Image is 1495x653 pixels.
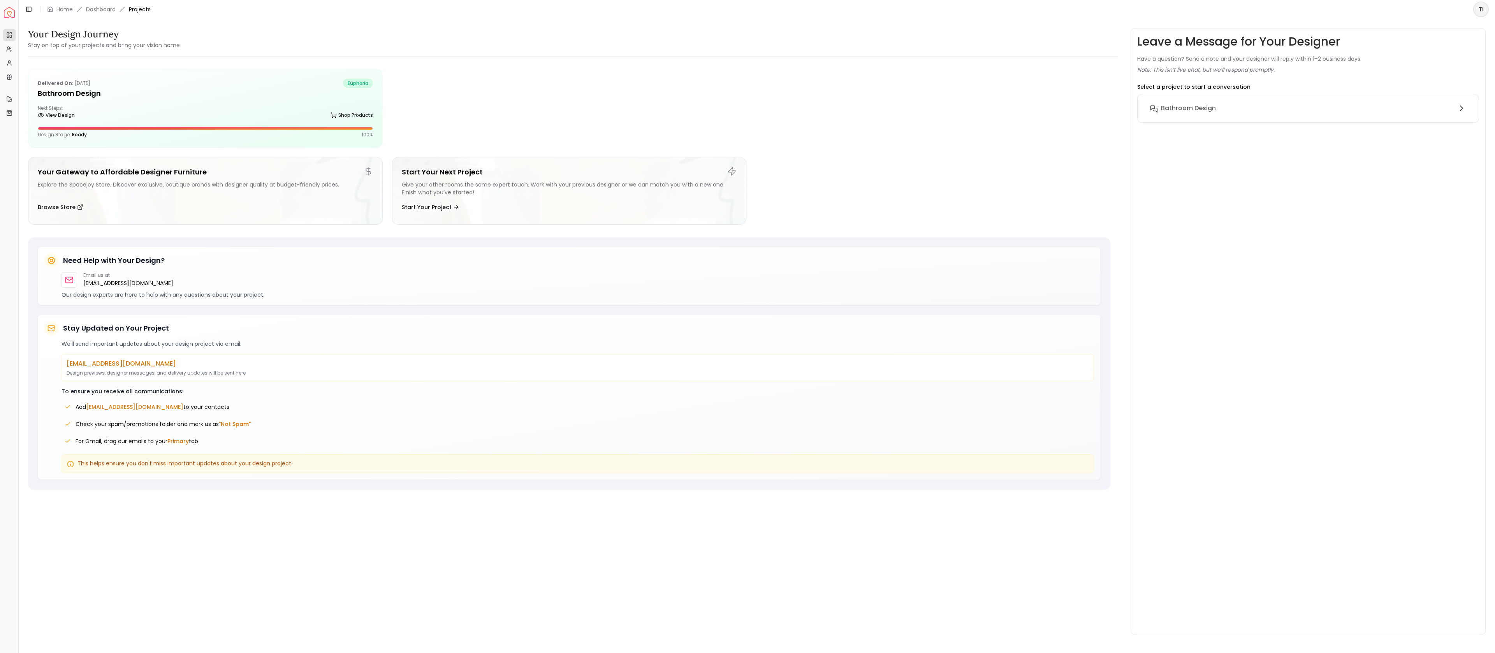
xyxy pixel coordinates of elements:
h5: Your Gateway to Affordable Designer Furniture [38,167,373,178]
p: Have a question? Send a note and your designer will reply within 1–2 business days. [1137,55,1361,63]
h5: Stay Updated on Your Project [63,323,169,334]
span: This helps ensure you don't miss important updates about your design project. [77,459,292,467]
a: Your Gateway to Affordable Designer FurnitureExplore the Spacejoy Store. Discover exclusive, bout... [28,157,383,225]
a: Shop Products [331,110,373,121]
h3: Leave a Message for Your Designer [1137,35,1340,49]
p: Email us at [83,272,173,278]
a: Home [56,5,73,13]
span: euphoria [343,79,373,88]
span: Check your spam/promotions folder and mark us as [76,420,251,428]
span: For Gmail, drag our emails to your tab [76,437,198,445]
p: [DATE] [38,79,90,88]
p: Design previews, designer messages, and delivery updates will be sent here [67,370,1089,376]
a: View Design [38,110,75,121]
h3: Your Design Journey [28,28,180,40]
button: Browse Store [38,199,83,215]
span: "Not Spam" [219,420,251,428]
p: 100 % [362,132,373,138]
div: Explore the Spacejoy Store. Discover exclusive, boutique brands with designer quality at budget-f... [38,181,373,196]
span: Primary [167,437,189,445]
button: Bathroom Design [1144,100,1472,116]
p: [EMAIL_ADDRESS][DOMAIN_NAME] [67,359,1089,368]
span: TI [1474,2,1488,16]
h5: Need Help with Your Design? [63,255,165,266]
h5: Start Your Next Project [402,167,737,178]
img: Spacejoy Logo [4,7,15,18]
p: To ensure you receive all communications: [62,387,1094,395]
span: Add to your contacts [76,403,229,411]
small: Stay on top of your projects and bring your vision home [28,41,180,49]
a: Dashboard [86,5,116,13]
a: [EMAIL_ADDRESS][DOMAIN_NAME] [83,278,173,288]
button: Start Your Project [402,199,459,215]
div: Next Steps: [38,105,373,121]
div: Give your other rooms the same expert touch. Work with your previous designer or we can match you... [402,181,737,196]
p: We'll send important updates about your design project via email: [62,340,1094,348]
span: Projects [129,5,151,13]
nav: breadcrumb [47,5,151,13]
b: Delivered on: [38,80,74,86]
p: Our design experts are here to help with any questions about your project. [62,291,1094,299]
p: Select a project to start a conversation [1137,83,1251,91]
h6: Bathroom Design [1161,104,1216,113]
button: TI [1473,2,1489,17]
span: Ready [72,131,87,138]
p: Design Stage: [38,132,87,138]
a: Spacejoy [4,7,15,18]
a: Start Your Next ProjectGive your other rooms the same expert touch. Work with your previous desig... [392,157,747,225]
h5: Bathroom Design [38,88,373,99]
span: [EMAIL_ADDRESS][DOMAIN_NAME] [86,403,183,411]
p: Note: This isn’t live chat, but we’ll respond promptly. [1137,66,1275,74]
